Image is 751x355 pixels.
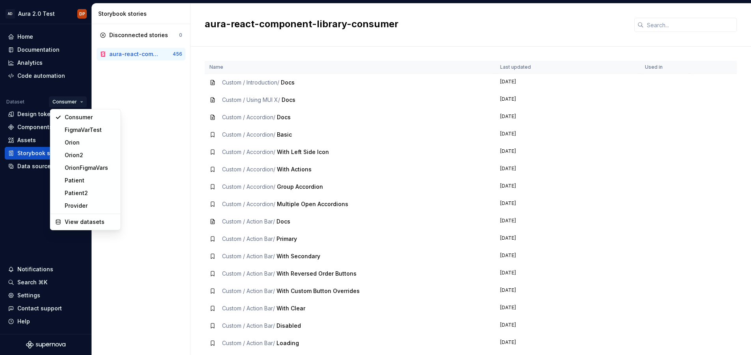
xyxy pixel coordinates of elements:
a: View datasets [52,216,119,228]
div: Patient2 [65,189,116,197]
div: Provider [65,202,116,210]
div: OrionFigmaVars [65,164,116,172]
div: Orion2 [65,151,116,159]
div: View datasets [65,218,116,226]
div: Consumer [65,113,116,121]
div: FigmaVarTest [65,126,116,134]
div: Orion [65,139,116,147]
div: Patient [65,177,116,184]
